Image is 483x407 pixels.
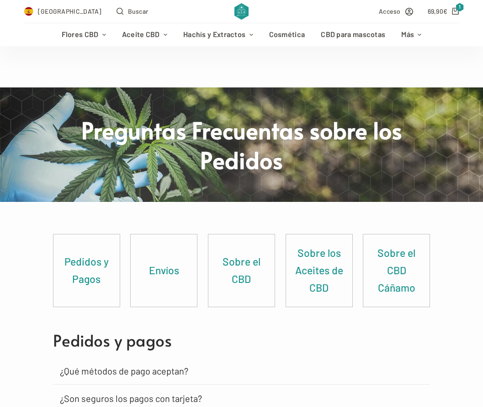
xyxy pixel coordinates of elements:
button: Abrir formulario de búsqueda [117,6,149,16]
img: CBD Alchemy [234,3,249,20]
h1: Preguntas Frecuentas sobre los Pedidos [70,115,413,174]
span: € [443,7,447,15]
a: Select Country [24,6,102,16]
a: Sobre el CBD Cáñamo [363,234,430,307]
a: ¿Son seguros los pagos con tarjeta? [60,394,202,403]
a: Cosmética [261,23,313,46]
span: [GEOGRAPHIC_DATA] [38,6,102,16]
a: Más [393,23,430,46]
span: Buscar [128,6,149,16]
bdi: 69,90 [428,7,448,15]
a: Hachís y Extractos [175,23,261,46]
a: Aceite CBD [114,23,175,46]
a: Carro de compra [428,6,459,16]
a: Pedidos y Pagos [53,234,120,307]
img: ES Flag [24,7,33,16]
a: Sobre los Aceites de CBD [286,234,352,307]
nav: Menú de cabecera [53,23,430,46]
a: Acceso [379,6,413,16]
a: CBD para mascotas [313,23,393,46]
a: Flores CBD [53,23,114,46]
h2: Pedidos y pagos [53,332,430,348]
h3: ¿Qué métodos de pago aceptan? [53,357,430,385]
span: Acceso [379,6,401,16]
a: Sobre el CBD [208,234,275,307]
a: ¿Qué métodos de pago aceptan? [60,366,188,375]
span: 1 [456,3,464,11]
a: Envíos [131,234,197,307]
